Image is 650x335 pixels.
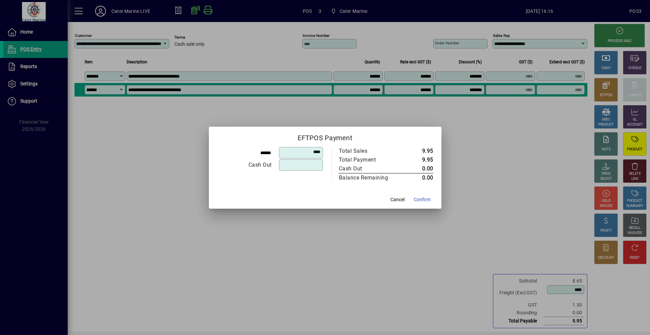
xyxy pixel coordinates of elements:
[339,147,403,155] td: Total Sales
[403,147,433,155] td: 9.95
[217,161,272,169] div: Cash Out
[411,194,433,206] button: Confirm
[339,155,403,164] td: Total Payment
[390,196,405,203] span: Cancel
[339,174,396,182] div: Balance Remaining
[414,196,431,203] span: Confirm
[403,155,433,164] td: 9.95
[403,173,433,182] td: 0.00
[209,127,441,146] h2: EFTPOS Payment
[403,164,433,173] td: 0.00
[339,165,396,173] div: Cash Out
[387,194,408,206] button: Cancel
